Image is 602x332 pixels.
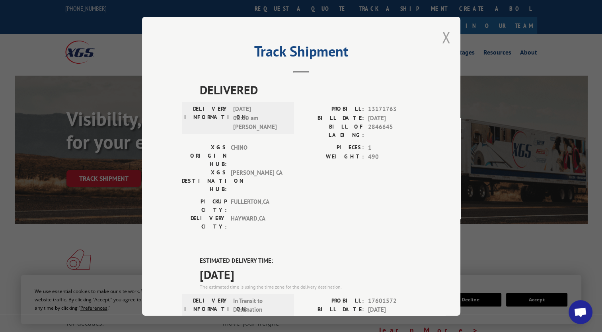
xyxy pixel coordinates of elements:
span: 1 [368,143,421,152]
span: In Transit to Destination [233,296,287,314]
label: BILL OF LADING: [301,123,364,139]
span: CHINO [231,143,284,168]
label: DELIVERY CITY: [182,214,227,231]
label: WEIGHT: [301,152,364,161]
label: XGS DESTINATION HUB: [182,168,227,193]
span: [DATE] [200,265,421,283]
span: [DATE] [368,113,421,123]
span: [PERSON_NAME] CA [231,168,284,193]
label: PIECES: [301,143,364,152]
span: 490 [368,152,421,161]
div: The estimated time is using the time zone for the delivery destination. [200,283,421,290]
span: HAYWARD , CA [231,214,284,231]
span: [DATE] [368,305,421,314]
span: 17601572 [368,296,421,305]
label: BILL DATE: [301,305,364,314]
span: 2846645 [368,123,421,139]
button: Close modal [442,27,450,48]
label: PROBILL: [301,105,364,114]
label: DELIVERY INFORMATION: [184,105,229,132]
span: 2846645 [368,314,421,331]
a: Open chat [569,300,592,324]
label: ESTIMATED DELIVERY TIME: [200,256,421,266]
span: 13171763 [368,105,421,114]
h2: Track Shipment [182,46,421,61]
label: BILL DATE: [301,113,364,123]
span: FULLERTON , CA [231,197,284,214]
label: PICKUP CITY: [182,197,227,214]
label: DELIVERY INFORMATION: [184,296,229,314]
label: BILL OF LADING: [301,314,364,331]
label: XGS ORIGIN HUB: [182,143,227,168]
label: PROBILL: [301,296,364,305]
span: DELIVERED [200,81,421,99]
span: [DATE] 08:50 am [PERSON_NAME] [233,105,287,132]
